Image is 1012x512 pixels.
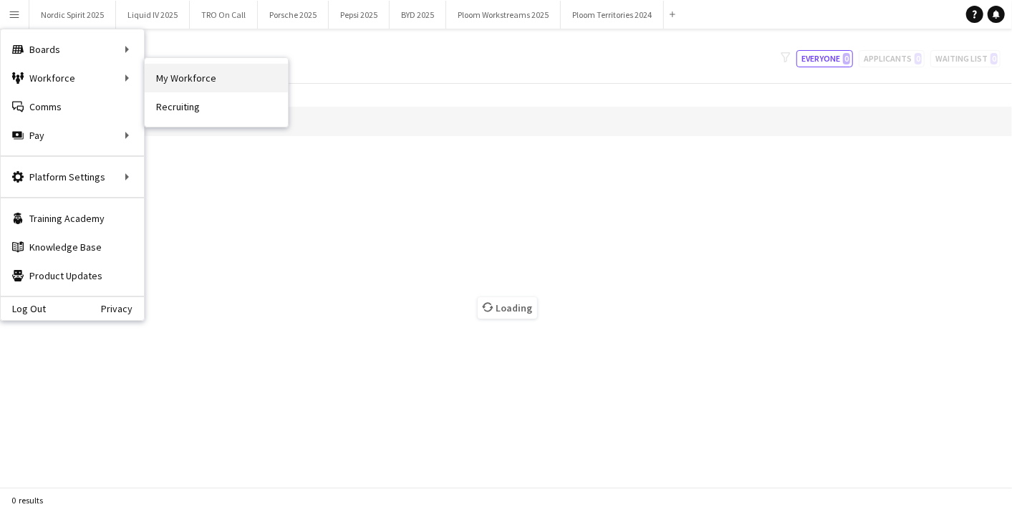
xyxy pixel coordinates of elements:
[1,92,144,121] a: Comms
[1,303,46,314] a: Log Out
[1,233,144,261] a: Knowledge Base
[1,261,144,290] a: Product Updates
[1,35,144,64] div: Boards
[1,121,144,150] div: Pay
[1,204,144,233] a: Training Academy
[29,1,116,29] button: Nordic Spirit 2025
[145,64,288,92] a: My Workforce
[258,1,329,29] button: Porsche 2025
[116,1,190,29] button: Liquid IV 2025
[390,1,446,29] button: BYD 2025
[1,64,144,92] div: Workforce
[190,1,258,29] button: TRO On Call
[796,50,853,67] button: Everyone0
[843,53,850,64] span: 0
[145,92,288,121] a: Recruiting
[1,163,144,191] div: Platform Settings
[446,1,561,29] button: Ploom Workstreams 2025
[561,1,664,29] button: Ploom Territories 2024
[478,297,537,319] span: Loading
[329,1,390,29] button: Pepsi 2025
[101,303,144,314] a: Privacy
